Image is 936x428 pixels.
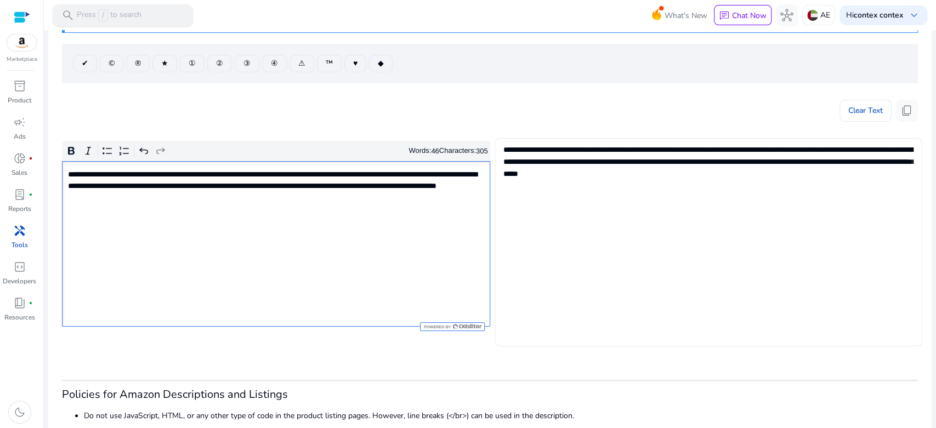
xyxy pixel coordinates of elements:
[82,58,88,69] span: ✔
[714,5,772,26] button: chatChat Now
[29,156,33,161] span: fiber_manual_record
[423,324,451,329] span: Powered by
[839,100,892,122] button: Clear Text
[12,240,28,250] p: Tools
[180,55,205,72] button: ①
[262,55,287,72] button: ④
[298,58,305,69] span: ⚠
[3,276,36,286] p: Developers
[896,100,918,122] button: content_copy
[235,55,259,72] button: ③
[409,144,487,158] div: Words: Characters:
[13,152,26,165] span: donut_small
[109,58,115,69] span: ©
[207,55,232,72] button: ②
[431,147,439,155] label: 46
[13,406,26,419] span: dark_mode
[12,168,27,178] p: Sales
[14,132,26,141] p: Ads
[13,296,26,310] span: book_4
[61,9,75,22] span: search
[271,58,278,69] span: ④
[13,79,26,93] span: inventory_2
[13,224,26,237] span: handyman
[62,161,490,327] div: Rich Text Editor. Editing area: main. Press Alt+0 for help.
[317,55,342,72] button: ™
[77,9,141,21] p: Press to search
[73,55,97,72] button: ✔
[216,58,223,69] span: ②
[13,260,26,273] span: code_blocks
[290,55,314,72] button: ⚠
[29,301,33,305] span: fiber_manual_record
[135,58,141,69] span: ®
[161,58,168,69] span: ★
[807,10,818,21] img: ae.svg
[907,9,921,22] span: keyboard_arrow_down
[62,141,490,162] div: Editor toolbar
[7,35,37,51] img: amazon.svg
[820,5,830,25] p: AE
[344,55,366,72] button: ♥
[665,6,707,25] span: What's New
[189,58,196,69] span: ①
[126,55,150,72] button: ®
[62,388,918,401] h3: Policies for Amazon Descriptions and Listings
[243,58,251,69] span: ③
[369,55,393,72] button: ◆
[8,95,31,105] p: Product
[98,9,108,21] span: /
[848,100,883,122] span: Clear Text
[846,12,903,19] p: Hi
[378,58,384,69] span: ◆
[8,204,31,214] p: Reports
[4,312,35,322] p: Resources
[776,4,798,26] button: hub
[13,116,26,129] span: campaign
[100,55,123,72] button: ©
[732,10,767,21] p: Chat Now
[7,55,37,64] p: Marketplace
[780,9,793,22] span: hub
[13,188,26,201] span: lab_profile
[29,192,33,197] span: fiber_manual_record
[900,104,914,117] span: content_copy
[854,10,903,20] b: contex contex
[353,58,358,69] span: ♥
[476,147,488,155] label: 305
[84,410,918,421] li: Do not use JavaScript, HTML, or any other type of code in the product listing pages. However, lin...
[326,58,333,69] span: ™
[152,55,177,72] button: ★
[719,10,730,21] span: chat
